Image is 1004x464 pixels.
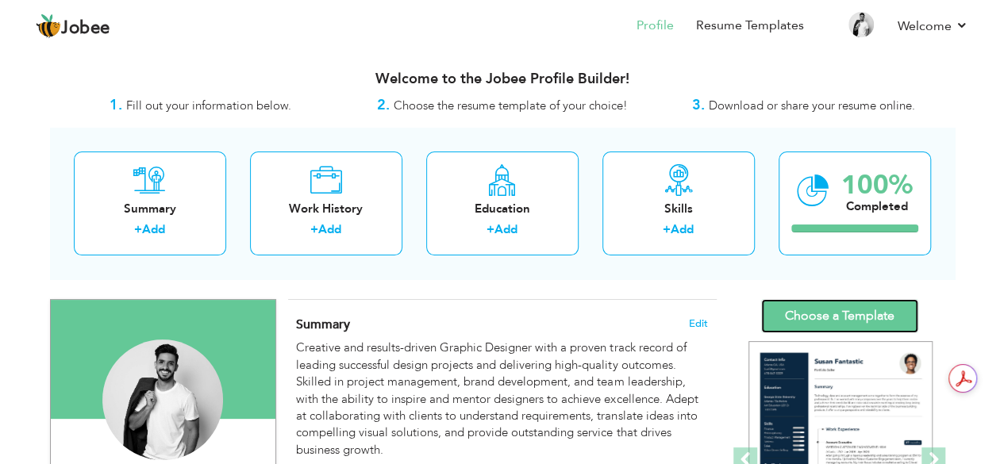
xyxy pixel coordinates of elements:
span: Fill out your information below. [126,98,291,113]
div: 100% [841,172,913,198]
div: Summary [87,201,213,217]
span: Download or share your resume online. [709,98,915,113]
label: + [487,221,494,238]
a: Add [494,221,517,237]
img: jobee.io [36,13,61,39]
span: Edit [689,318,708,329]
div: Completed [841,198,913,215]
a: Jobee [36,13,110,39]
img: Daniyal Shafique Shafique [102,339,223,460]
img: Profile Img [848,12,874,37]
a: Add [142,221,165,237]
div: Work History [263,201,390,217]
strong: 3. [692,95,705,115]
span: Summary [296,316,350,333]
label: + [134,221,142,238]
h3: Welcome to the Jobee Profile Builder! [50,71,955,87]
span: Jobee [61,20,110,37]
strong: 1. [110,95,122,115]
a: Add [318,221,341,237]
a: Profile [637,17,674,35]
strong: 2. [377,95,390,115]
h4: Adding a summary is a quick and easy way to highlight your experience and interests. [296,316,707,332]
a: Resume Templates [696,17,804,35]
div: Education [439,201,566,217]
label: + [663,221,671,238]
a: Add [671,221,694,237]
span: Choose the resume template of your choice! [394,98,628,113]
a: Welcome [898,17,968,36]
div: Skills [615,201,742,217]
a: Choose a Template [761,299,918,333]
label: + [310,221,318,238]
